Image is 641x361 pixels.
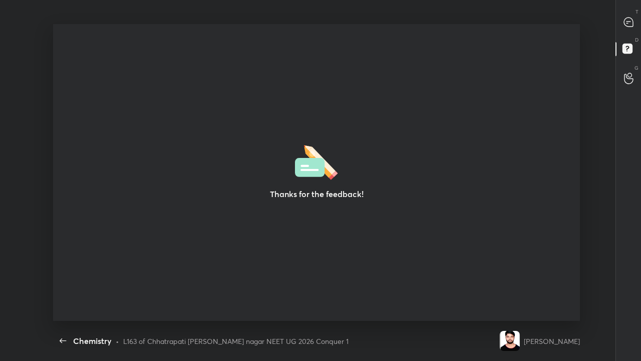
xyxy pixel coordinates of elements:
[635,8,638,16] p: T
[73,335,112,347] div: Chemistry
[295,142,338,180] img: feedbackThanks.36dea665.svg
[500,331,520,351] img: 66874679623d4816b07f54b5b4078b8d.jpg
[634,64,638,72] p: G
[524,336,580,346] div: [PERSON_NAME]
[270,188,364,200] h3: Thanks for the feedback!
[116,336,119,346] div: •
[635,36,638,44] p: D
[123,336,349,346] div: L163 of Chhatrapati [PERSON_NAME] nagar NEET UG 2026 Conquer 1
